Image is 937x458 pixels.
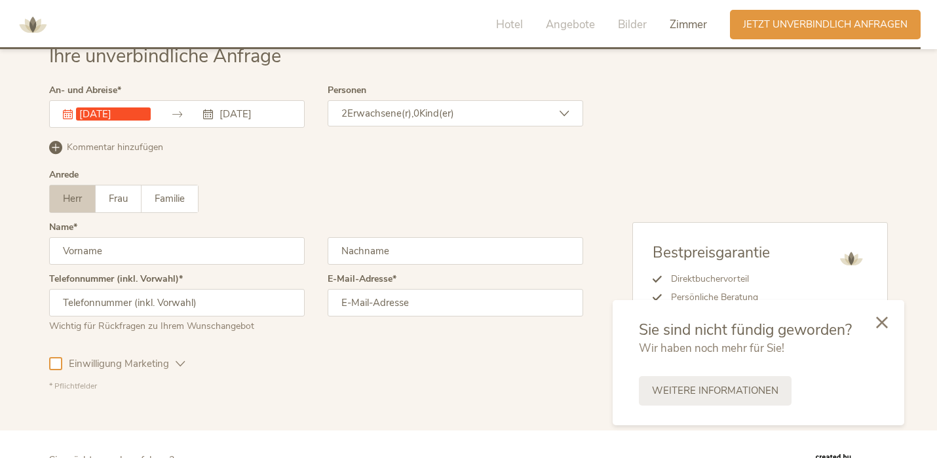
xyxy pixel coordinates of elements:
[49,43,281,69] span: Ihre unverbindliche Anfrage
[670,17,707,32] span: Zimmer
[216,107,291,121] input: Abreise
[662,270,770,288] li: Direktbuchervorteil
[328,275,396,284] label: E-Mail-Adresse
[652,384,778,398] span: Weitere Informationen
[653,242,770,263] span: Bestpreisgarantie
[49,289,305,316] input: Telefonnummer (inkl. Vorwahl)
[743,18,908,31] span: Jetzt unverbindlich anfragen
[419,107,454,120] span: Kind(er)
[546,17,595,32] span: Angebote
[109,192,128,205] span: Frau
[835,242,868,275] img: AMONTI & LUNARIS Wellnessresort
[49,381,583,392] div: * Pflichtfelder
[49,86,121,95] label: An- und Abreise
[662,288,770,307] li: Persönliche Beratung
[67,141,163,154] span: Kommentar hinzufügen
[62,357,176,371] span: Einwilligung Marketing
[347,107,413,120] span: Erwachsene(r),
[328,86,366,95] label: Personen
[49,275,183,284] label: Telefonnummer (inkl. Vorwahl)
[328,289,583,316] input: E-Mail-Adresse
[49,316,305,333] div: Wichtig für Rückfragen zu Ihrem Wunschangebot
[413,107,419,120] span: 0
[618,17,647,32] span: Bilder
[49,223,77,232] label: Name
[341,107,347,120] span: 2
[639,320,852,340] span: Sie sind nicht fündig geworden?
[49,170,79,180] div: Anrede
[328,237,583,265] input: Nachname
[49,237,305,265] input: Vorname
[13,20,52,29] a: AMONTI & LUNARIS Wellnessresort
[496,17,523,32] span: Hotel
[639,341,784,356] span: Wir haben noch mehr für Sie!
[155,192,185,205] span: Familie
[76,107,151,121] input: Anreise
[63,192,82,205] span: Herr
[13,5,52,45] img: AMONTI & LUNARIS Wellnessresort
[639,376,792,406] a: Weitere Informationen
